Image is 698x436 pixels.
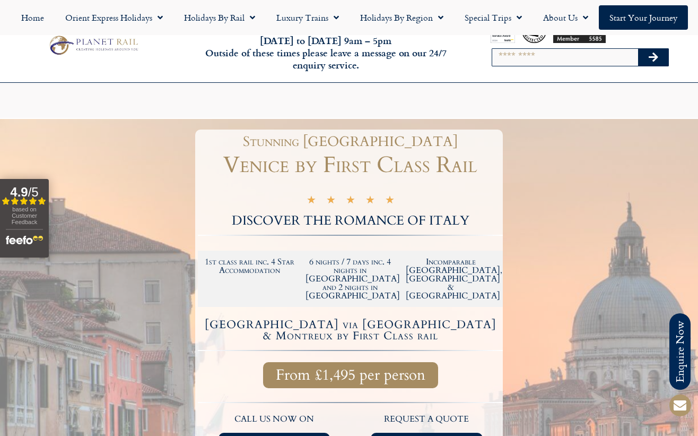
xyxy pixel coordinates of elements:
p: request a quote [356,413,498,426]
h2: 1st class rail inc. 4 Star Accommodation [205,258,295,275]
h2: Incomparable [GEOGRAPHIC_DATA], [GEOGRAPHIC_DATA] & [GEOGRAPHIC_DATA] [406,258,496,300]
i: ★ [346,195,355,208]
button: Search [638,49,669,66]
a: Start your Journey [599,5,688,30]
nav: Menu [5,5,693,30]
p: call us now on [203,413,345,426]
a: Orient Express Holidays [55,5,173,30]
h4: [GEOGRAPHIC_DATA] via [GEOGRAPHIC_DATA] & Montreux by First Class rail [199,319,501,341]
i: ★ [365,195,375,208]
h2: DISCOVER THE ROMANCE OF ITALY [198,215,503,227]
i: ★ [307,195,316,208]
div: 5/5 [307,194,395,208]
a: Holidays by Rail [173,5,266,30]
a: Special Trips [454,5,533,30]
a: Luxury Trains [266,5,350,30]
h2: 6 nights / 7 days inc. 4 nights in [GEOGRAPHIC_DATA] and 2 nights in [GEOGRAPHIC_DATA] [306,258,396,300]
i: ★ [385,195,395,208]
a: From £1,495 per person [263,362,438,388]
h1: Stunning [GEOGRAPHIC_DATA] [203,135,498,149]
img: Planet Rail Train Holidays Logo [46,33,141,57]
span: From £1,495 per person [276,369,425,382]
a: Holidays by Region [350,5,454,30]
h6: [DATE] to [DATE] 9am – 5pm Outside of these times please leave a message on our 24/7 enquiry serv... [189,35,463,72]
i: ★ [326,195,336,208]
h1: Venice by First Class Rail [198,154,503,176]
a: Home [11,5,55,30]
a: About Us [533,5,599,30]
